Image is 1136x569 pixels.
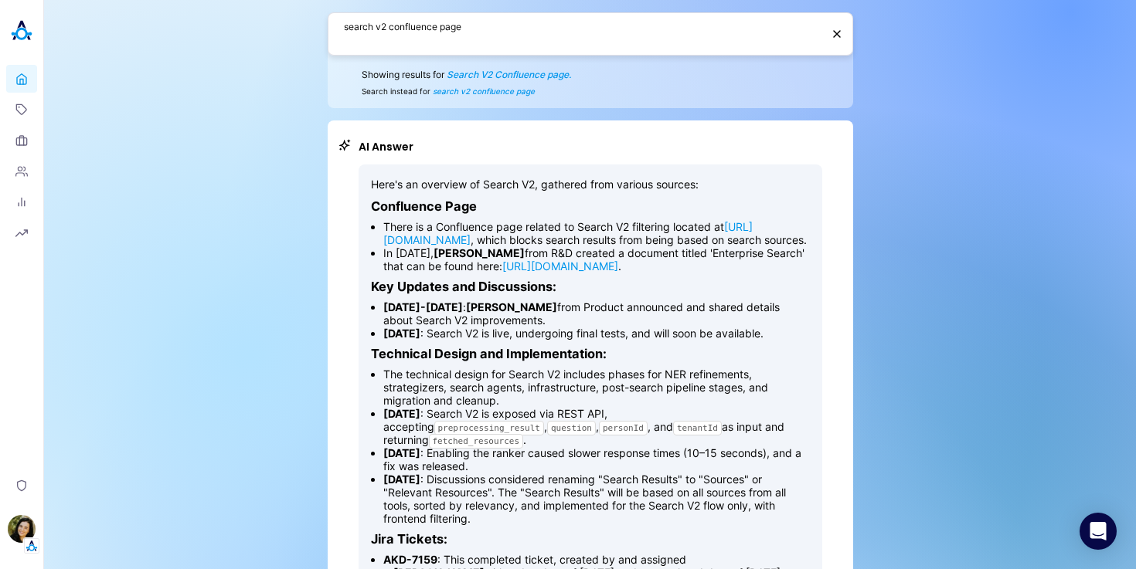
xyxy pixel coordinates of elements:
[599,421,648,435] code: personId
[434,246,525,259] strong: [PERSON_NAME]
[434,421,544,435] code: preprocessing_result
[359,139,822,155] h2: AI Answer
[383,472,420,486] strong: [DATE]
[383,446,810,472] li: : Enabling the ranker caused slower response times (10–15 seconds), and a fix was released.
[6,15,37,46] img: Akooda Logo
[371,531,810,547] h3: Jira Tickets:
[547,421,596,435] code: question
[447,69,571,80] span: Search V2 Confluence page.
[502,259,618,273] a: [URL][DOMAIN_NAME]
[362,86,819,96] span: Search instead for
[383,407,810,446] li: : Search V2 is exposed via REST API, accepting , , , and as input and returning .
[371,177,810,192] p: Here's an overview of Search V2, gathered from various sources:
[383,246,810,273] li: In [DATE], from R&D created a document titled 'Enterprise Search' that can be found here: .
[383,300,463,313] strong: [DATE]-[DATE]
[383,327,810,340] li: : Search V2 is live, undergoing final tests, and will soon be available.
[383,407,420,420] strong: [DATE]
[673,421,722,435] code: tenantId
[466,300,557,313] strong: [PERSON_NAME]
[1080,513,1117,550] div: Open Intercom Messenger
[371,346,810,361] h3: Technical Design and Implementation:
[383,327,420,340] strong: [DATE]
[383,553,437,566] strong: AKD-7159
[383,220,810,246] li: There is a Confluence page related to Search V2 filtering located at , which blocks search result...
[383,472,810,525] li: : Discussions considered renaming "Search Results" to "Sources" or "Relevant Resources". The "Sea...
[362,69,819,80] span: Showing results for
[344,19,821,49] textarea: search v2 confluence page
[6,509,37,554] button: Ilana DjemalTenant Logo
[8,515,36,543] img: Ilana Djemal
[24,538,39,554] img: Tenant Logo
[383,300,810,327] li: : from Product announced and shared details about Search V2 improvements.
[433,86,535,96] span: search v2 confluence page
[371,279,810,294] h3: Key Updates and Discussions:
[429,434,524,449] code: fetched_resources
[383,446,420,459] strong: [DATE]
[371,198,810,214] h3: Confluence Page
[383,367,810,407] li: The technical design for Search V2 includes phases for NER refinements, strategizers, search agen...
[383,220,753,246] a: [URL][DOMAIN_NAME]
